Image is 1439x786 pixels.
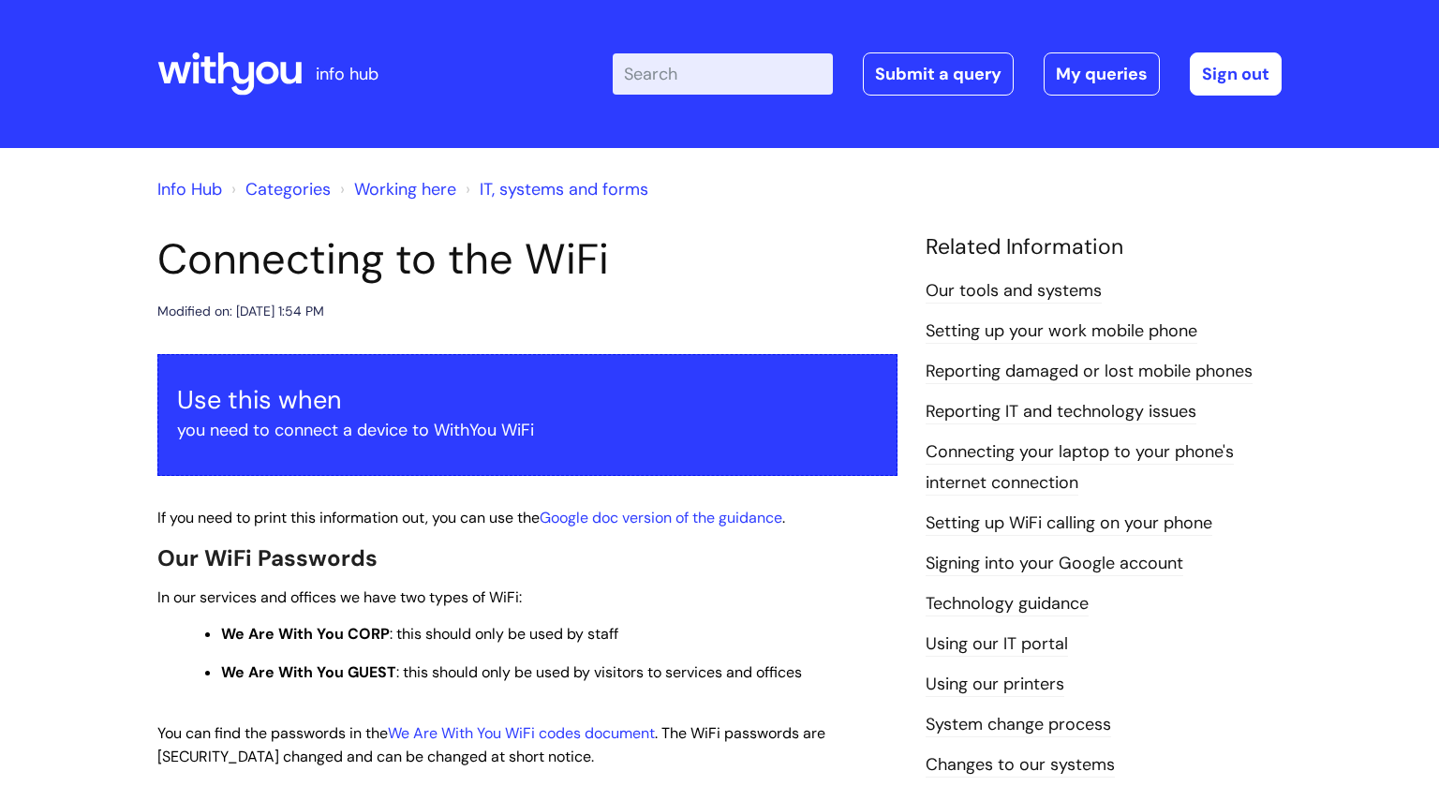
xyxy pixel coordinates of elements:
[335,174,456,204] li: Working here
[926,632,1068,657] a: Using our IT portal
[1044,52,1160,96] a: My queries
[157,234,898,285] h1: Connecting to the WiFi
[863,52,1014,96] a: Submit a query
[157,508,785,527] span: If you need to print this information out, you can use the .
[221,624,390,644] strong: We Are With You CORP
[926,753,1115,778] a: Changes to our systems
[926,279,1102,304] a: Our tools and systems
[157,543,378,572] span: Our WiFi Passwords
[926,512,1212,536] a: Setting up WiFi calling on your phone
[157,300,324,323] div: Modified on: [DATE] 1:54 PM
[221,662,802,682] span: : this should only be used by visitors to services and offices
[926,673,1064,697] a: Using our printers
[221,662,396,682] strong: We Are With You GUEST
[388,723,655,743] a: We Are With You WiFi codes document
[316,59,378,89] p: info hub
[540,508,782,527] a: Google doc version of the guidance
[926,552,1183,576] a: Signing into your Google account
[926,400,1196,424] a: Reporting IT and technology issues
[926,592,1089,616] a: Technology guidance
[1190,52,1282,96] a: Sign out
[354,178,456,200] a: Working here
[227,174,331,204] li: Solution home
[221,624,618,644] span: : this should only be used by staff
[245,178,331,200] a: Categories
[177,415,878,445] p: you need to connect a device to WithYou WiFi
[926,713,1111,737] a: System change process
[926,234,1282,260] h4: Related Information
[926,360,1253,384] a: Reporting damaged or lost mobile phones
[461,174,648,204] li: IT, systems and forms
[613,53,833,95] input: Search
[157,587,522,607] span: In our services and offices we have two types of WiFi:
[480,178,648,200] a: IT, systems and forms
[177,385,878,415] h3: Use this when
[157,178,222,200] a: Info Hub
[157,723,825,766] span: You can find the passwords in the . The WiFi passwords are [SECURITY_DATA] changed and can be cha...
[613,52,1282,96] div: | -
[926,319,1197,344] a: Setting up your work mobile phone
[926,440,1234,495] a: Connecting your laptop to your phone's internet connection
